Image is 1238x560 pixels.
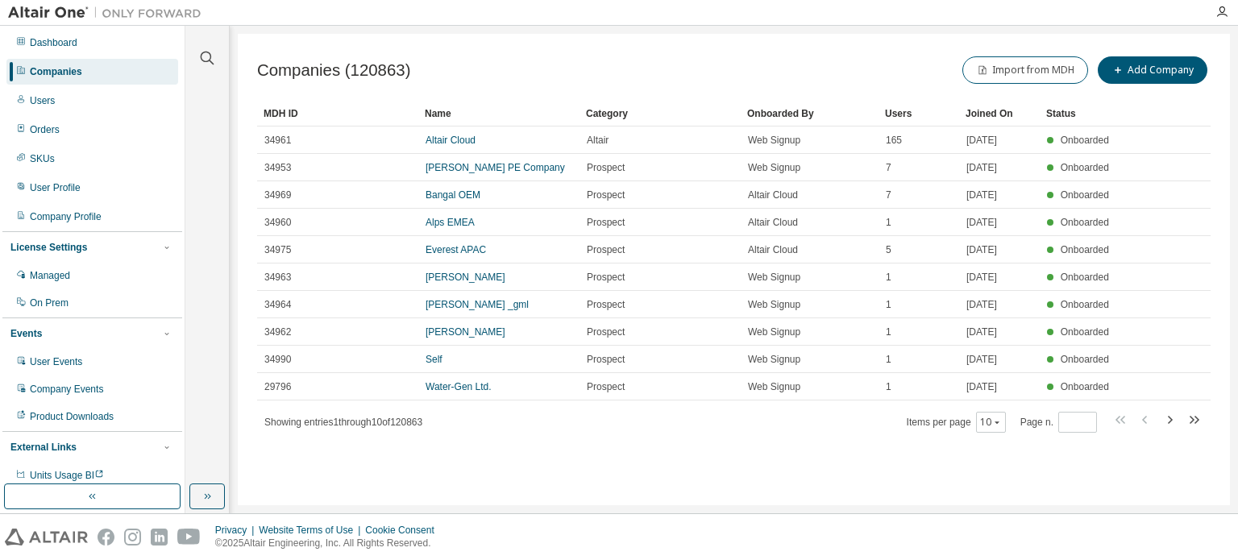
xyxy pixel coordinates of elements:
span: Prospect [587,326,625,338]
a: Altair Cloud [426,135,476,146]
a: Water-Gen Ltd. [426,381,492,392]
span: 34961 [264,134,291,147]
span: 1 [886,326,891,338]
div: Joined On [966,101,1033,127]
span: Web Signup [748,298,800,311]
span: Onboarded [1061,244,1109,255]
span: Onboarded [1061,189,1109,201]
span: 1 [886,380,891,393]
div: Orders [30,123,60,136]
span: 34960 [264,216,291,229]
div: User Profile [30,181,81,194]
span: 7 [886,189,891,201]
span: Web Signup [748,353,800,366]
span: Prospect [587,243,625,256]
div: Website Terms of Use [259,524,365,537]
span: [DATE] [966,134,997,147]
div: Onboarded By [747,101,872,127]
span: Prospect [587,298,625,311]
div: Cookie Consent [365,524,443,537]
span: [DATE] [966,216,997,229]
span: Items per page [907,412,1006,433]
button: 10 [980,416,1002,429]
span: 34975 [264,243,291,256]
span: Web Signup [748,380,800,393]
span: 165 [886,134,902,147]
span: [DATE] [966,298,997,311]
a: [PERSON_NAME] [426,326,505,338]
a: [PERSON_NAME] [426,272,505,283]
span: Units Usage BI [30,470,104,481]
span: 1 [886,353,891,366]
span: [DATE] [966,353,997,366]
span: Page n. [1020,412,1097,433]
div: Company Events [30,383,103,396]
img: facebook.svg [98,529,114,545]
div: Users [30,94,55,107]
span: Prospect [587,380,625,393]
span: Onboarded [1061,354,1109,365]
div: Events [10,327,42,340]
span: Web Signup [748,326,800,338]
span: 34962 [264,326,291,338]
span: 34964 [264,298,291,311]
span: Web Signup [748,134,800,147]
span: Web Signup [748,271,800,284]
div: Category [586,101,734,127]
div: Managed [30,269,70,282]
a: Self [426,354,442,365]
img: altair_logo.svg [5,529,88,545]
button: Add Company [1098,56,1207,84]
a: Everest APAC [426,244,486,255]
span: 5 [886,243,891,256]
span: [DATE] [966,189,997,201]
span: Prospect [587,271,625,284]
span: Prospect [587,161,625,174]
div: On Prem [30,297,69,309]
div: License Settings [10,241,87,254]
span: Altair Cloud [748,216,798,229]
img: linkedin.svg [151,529,168,545]
button: Import from MDH [962,56,1088,84]
a: Alps EMEA [426,217,475,228]
span: [DATE] [966,243,997,256]
div: Dashboard [30,36,77,49]
span: 1 [886,216,891,229]
span: Onboarded [1061,326,1109,338]
div: Product Downloads [30,410,114,423]
span: [DATE] [966,380,997,393]
div: SKUs [30,152,55,165]
div: Name [425,101,573,127]
img: instagram.svg [124,529,141,545]
span: 34953 [264,161,291,174]
img: youtube.svg [177,529,201,545]
span: Web Signup [748,161,800,174]
a: [PERSON_NAME] PE Company [426,162,565,173]
span: 34990 [264,353,291,366]
a: Bangal OEM [426,189,480,201]
span: Onboarded [1061,162,1109,173]
span: 34963 [264,271,291,284]
span: Altair Cloud [748,243,798,256]
span: [DATE] [966,161,997,174]
span: Onboarded [1061,135,1109,146]
span: 29796 [264,380,291,393]
span: Onboarded [1061,299,1109,310]
div: User Events [30,355,82,368]
span: Onboarded [1061,272,1109,283]
div: Users [885,101,953,127]
p: © 2025 Altair Engineering, Inc. All Rights Reserved. [215,537,444,550]
span: [DATE] [966,271,997,284]
span: 7 [886,161,891,174]
span: Altair [587,134,609,147]
span: 1 [886,298,891,311]
span: Prospect [587,353,625,366]
span: Altair Cloud [748,189,798,201]
span: Onboarded [1061,217,1109,228]
div: Privacy [215,524,259,537]
div: External Links [10,441,77,454]
div: Company Profile [30,210,102,223]
span: Prospect [587,216,625,229]
span: Onboarded [1061,381,1109,392]
span: 34969 [264,189,291,201]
